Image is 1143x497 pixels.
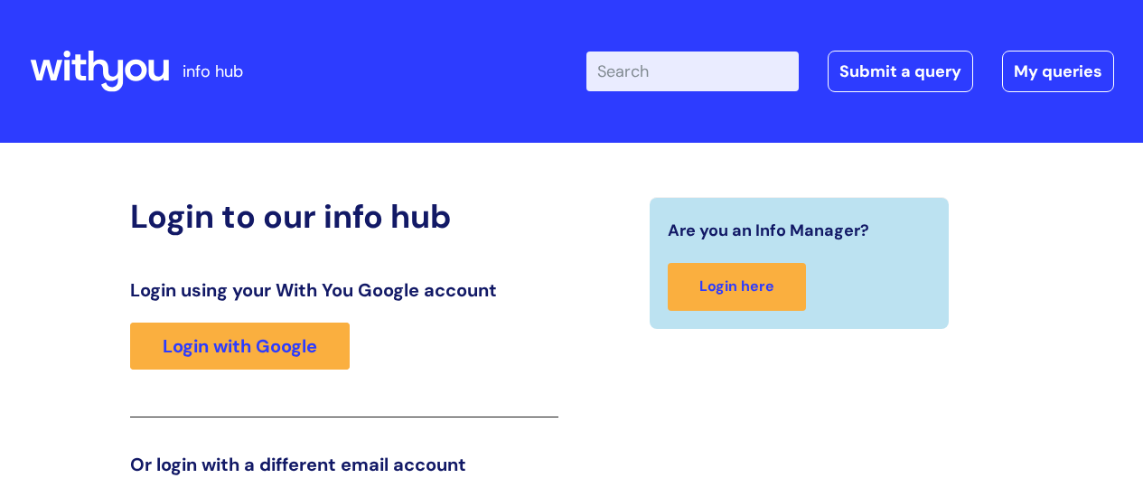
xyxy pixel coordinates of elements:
[828,51,973,92] a: Submit a query
[668,216,869,245] span: Are you an Info Manager?
[130,197,558,236] h2: Login to our info hub
[130,279,558,301] h3: Login using your With You Google account
[1002,51,1114,92] a: My queries
[130,323,350,370] a: Login with Google
[586,52,799,91] input: Search
[183,57,243,86] p: info hub
[130,454,558,475] h3: Or login with a different email account
[668,263,806,311] a: Login here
